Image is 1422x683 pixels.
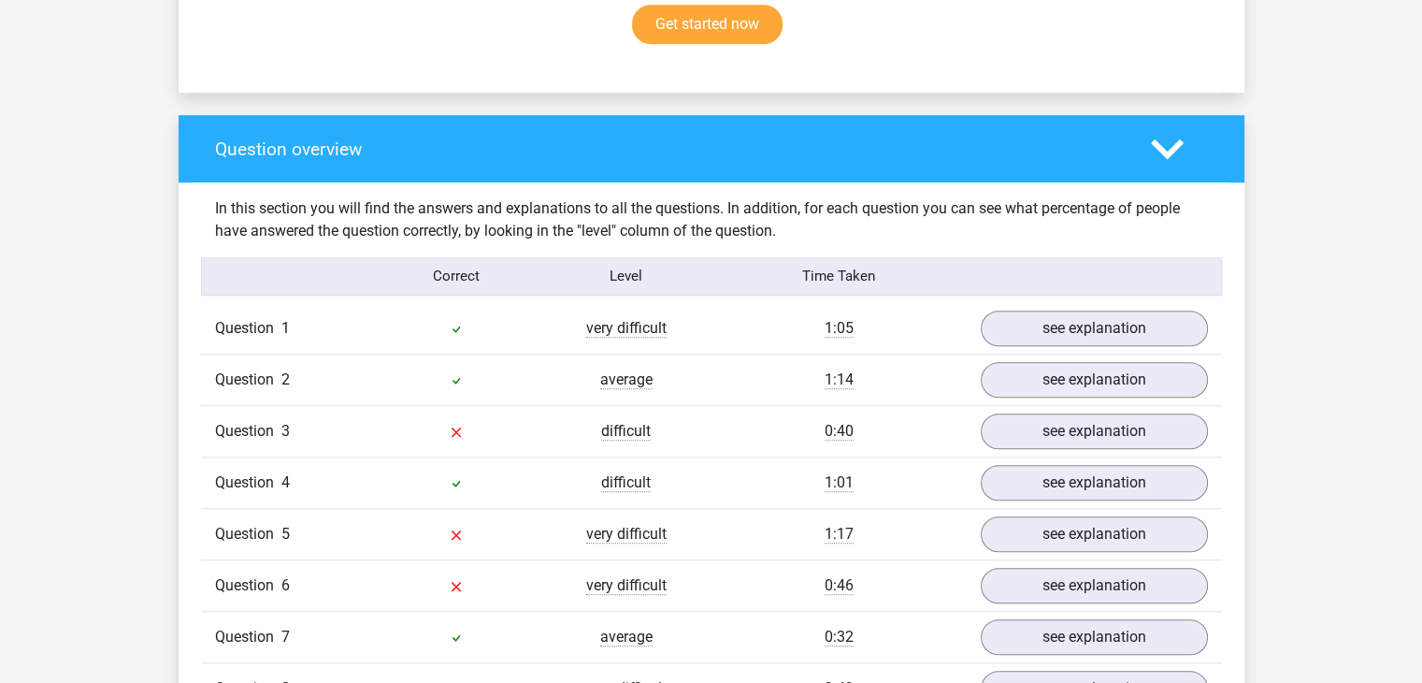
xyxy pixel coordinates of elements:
[281,319,290,337] span: 1
[281,371,290,388] span: 2
[215,317,281,340] span: Question
[586,576,667,595] span: very difficult
[281,628,290,646] span: 7
[825,525,854,544] span: 1:17
[981,362,1208,398] a: see explanation
[281,525,290,543] span: 5
[981,516,1208,552] a: see explanation
[215,420,281,443] span: Question
[281,422,290,440] span: 3
[981,465,1208,501] a: see explanation
[215,472,281,494] span: Question
[541,266,711,287] div: Level
[215,574,281,597] span: Question
[601,422,651,441] span: difficult
[281,576,290,594] span: 6
[215,626,281,648] span: Question
[981,568,1208,603] a: see explanation
[825,319,854,338] span: 1:05
[281,473,290,491] span: 4
[981,311,1208,346] a: see explanation
[711,266,966,287] div: Time Taken
[825,371,854,389] span: 1:14
[600,371,653,389] span: average
[215,523,281,545] span: Question
[981,414,1208,449] a: see explanation
[201,197,1222,242] div: In this section you will find the answers and explanations to all the questions. In addition, for...
[600,628,653,647] span: average
[586,319,667,338] span: very difficult
[632,5,783,44] a: Get started now
[215,138,1123,160] h4: Question overview
[215,369,281,391] span: Question
[601,473,651,492] span: difficult
[586,525,667,544] span: very difficult
[981,619,1208,655] a: see explanation
[825,628,854,647] span: 0:32
[371,266,541,287] div: Correct
[825,576,854,595] span: 0:46
[825,422,854,441] span: 0:40
[825,473,854,492] span: 1:01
